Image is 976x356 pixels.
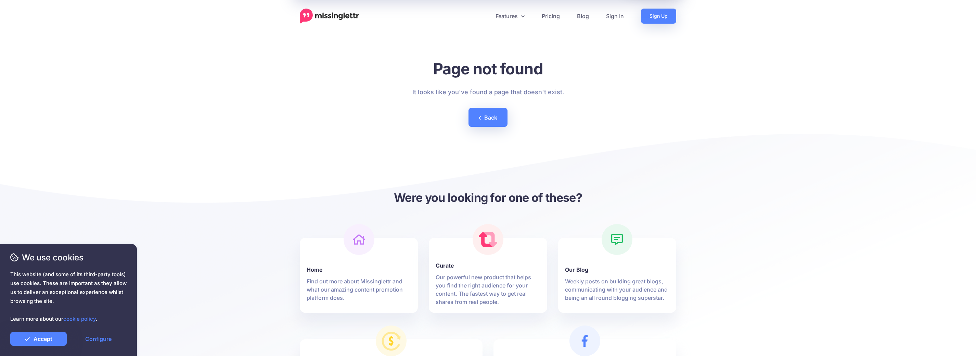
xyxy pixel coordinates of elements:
a: Curate Our powerful new product that helps you find the right audience for your content. The fast... [436,253,540,306]
p: Our powerful new product that helps you find the right audience for your content. The fastest way... [436,273,540,306]
a: Pricing [533,9,568,24]
b: Home [307,266,411,274]
span: This website (and some of its third-party tools) use cookies. These are important as they allow u... [10,270,127,323]
b: Our Blog [565,266,669,274]
a: Features [487,9,533,24]
a: cookie policy [63,316,96,322]
a: Back [468,108,508,127]
a: Sign Up [641,9,676,24]
h3: Were you looking for one of these? [300,190,676,205]
a: Home Find out more about Missinglettr and what our amazing content promotion platform does. [307,257,411,302]
span: We use cookies [10,251,127,263]
img: revenue.png [380,330,402,352]
p: It looks like you've found a page that doesn't exist. [412,87,564,98]
a: Our Blog Weekly posts on building great blogs, communicating with your audience and being an all ... [565,257,669,302]
p: Weekly posts on building great blogs, communicating with your audience and being an all round blo... [565,277,669,302]
b: Curate [436,261,540,270]
a: Blog [568,9,598,24]
h1: Page not found [412,59,564,78]
a: Configure [70,332,127,346]
a: Accept [10,332,67,346]
img: curate.png [479,232,497,247]
p: Find out more about Missinglettr and what our amazing content promotion platform does. [307,277,411,302]
a: Sign In [598,9,632,24]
